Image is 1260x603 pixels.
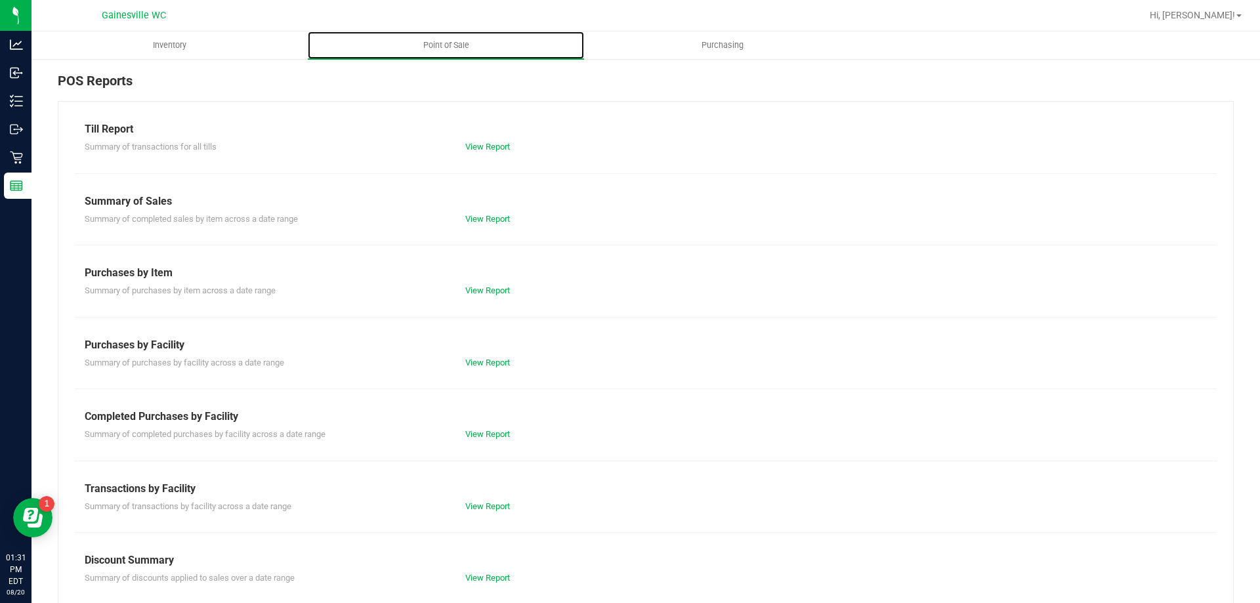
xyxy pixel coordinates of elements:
span: Summary of discounts applied to sales over a date range [85,573,295,583]
span: Inventory [135,39,204,51]
span: Summary of completed purchases by facility across a date range [85,429,325,439]
a: View Report [465,573,510,583]
div: Transactions by Facility [85,481,1207,497]
iframe: Resource center unread badge [39,496,54,512]
inline-svg: Analytics [10,38,23,51]
div: Discount Summary [85,552,1207,568]
div: Completed Purchases by Facility [85,409,1207,425]
span: Summary of purchases by facility across a date range [85,358,284,367]
a: View Report [465,429,510,439]
span: Point of Sale [406,39,487,51]
inline-svg: Inventory [10,94,23,108]
a: Point of Sale [308,31,584,59]
div: Purchases by Item [85,265,1207,281]
a: View Report [465,285,510,295]
span: Summary of transactions for all tills [85,142,217,152]
span: Gainesville WC [102,10,166,21]
span: Summary of completed sales by item across a date range [85,214,298,224]
iframe: Resource center [13,498,52,537]
a: View Report [465,501,510,511]
inline-svg: Reports [10,179,23,192]
inline-svg: Outbound [10,123,23,136]
a: View Report [465,358,510,367]
a: Purchasing [584,31,860,59]
inline-svg: Inbound [10,66,23,79]
span: Summary of purchases by item across a date range [85,285,276,295]
p: 08/20 [6,587,26,597]
div: Till Report [85,121,1207,137]
inline-svg: Retail [10,151,23,164]
span: Summary of transactions by facility across a date range [85,501,291,511]
div: POS Reports [58,71,1234,101]
span: Purchasing [684,39,761,51]
a: View Report [465,214,510,224]
a: View Report [465,142,510,152]
p: 01:31 PM EDT [6,552,26,587]
a: Inventory [31,31,308,59]
div: Purchases by Facility [85,337,1207,353]
span: Hi, [PERSON_NAME]! [1150,10,1235,20]
div: Summary of Sales [85,194,1207,209]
